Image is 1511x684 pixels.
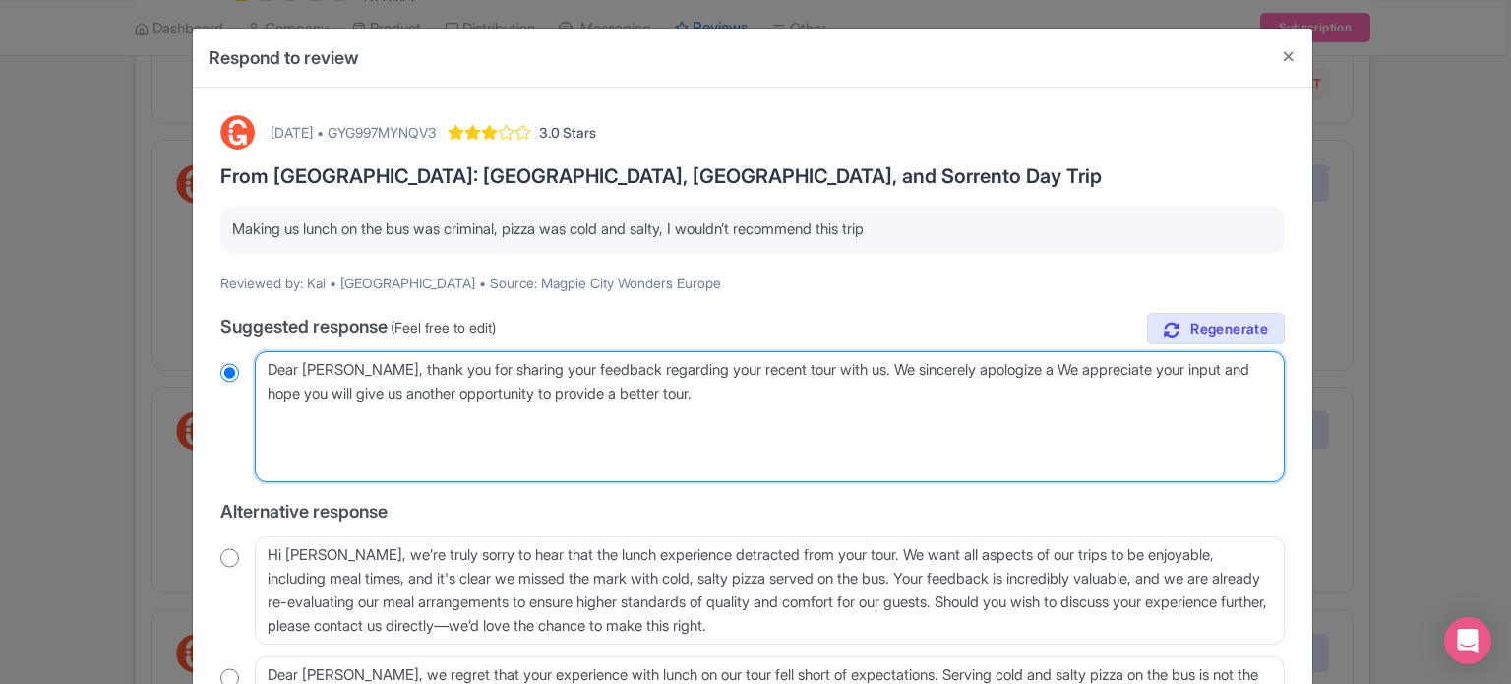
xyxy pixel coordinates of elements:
button: Close [1265,29,1312,85]
span: Alternative response [220,501,388,522]
h4: Respond to review [209,44,359,71]
div: Open Intercom Messenger [1444,617,1491,664]
div: [DATE] • GYG997MYNQV3 [271,122,436,143]
a: Regenerate [1147,313,1285,345]
p: Making us lunch on the bus was criminal, pizza was cold and salty, I wouldn’t recommend this trip [232,218,1273,241]
h3: From [GEOGRAPHIC_DATA]: [GEOGRAPHIC_DATA], [GEOGRAPHIC_DATA], and Sorrento Day Trip [220,165,1285,187]
span: Regenerate [1190,320,1268,339]
textarea: Hi [PERSON_NAME], we’re truly sorry to hear that the lunch experience detracted from your tour. W... [255,536,1285,645]
textarea: Dear [PERSON_NAME], thank you for sharing your feedback regarding your recent tour with us. We si... [255,351,1285,483]
p: Reviewed by: Kai • [GEOGRAPHIC_DATA] • Source: Magpie City Wonders Europe [220,273,1285,293]
span: (Feel free to edit) [391,319,496,336]
span: Suggested response [220,316,388,337]
span: 3.0 Stars [539,122,596,143]
img: GetYourGuide Logo [220,115,255,150]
